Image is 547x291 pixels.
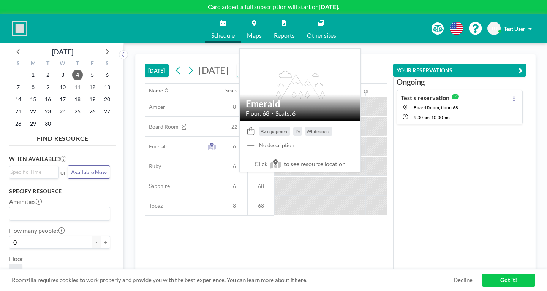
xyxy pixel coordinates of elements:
[145,64,169,77] button: [DATE]
[43,106,53,117] span: Tuesday, September 23, 2025
[393,64,526,77] button: YOUR RESERVATIONS
[12,21,27,36] img: organization-logo
[102,82,112,92] span: Saturday, September 13, 2025
[13,106,24,117] span: Sunday, September 21, 2025
[28,82,38,92] span: Monday, September 8, 2025
[57,82,68,92] span: Wednesday, September 10, 2025
[205,14,241,43] a: Schedule
[247,32,262,38] span: Maps
[11,59,26,69] div: S
[85,59,100,69] div: F
[52,46,73,57] div: [DATE]
[43,94,53,105] span: Tuesday, September 16, 2025
[10,209,106,219] input: Search for option
[9,227,65,234] label: How many people?
[221,183,247,189] span: 6
[102,70,112,80] span: Saturday, September 6, 2025
[13,82,24,92] span: Sunday, September 7, 2025
[237,64,303,77] div: Search for option
[414,114,430,120] span: 9:30 AM
[28,118,38,129] span: Monday, September 29, 2025
[491,25,498,32] span: TU
[431,114,450,120] span: 10:00 AM
[13,94,24,105] span: Sunday, September 14, 2025
[221,202,247,209] span: 8
[225,87,237,94] div: Seats
[246,98,354,110] h2: Emerald
[12,267,19,275] span: 68
[57,70,68,80] span: Wednesday, September 3, 2025
[221,143,247,150] span: 6
[307,129,331,134] span: Whiteboard
[9,188,110,195] h3: Specify resource
[504,25,525,32] span: Test User
[10,168,54,176] input: Search for option
[454,277,473,284] a: Decline
[9,198,42,205] label: Amenities
[294,277,307,283] a: here.
[240,156,360,172] span: Click to see resource location
[72,106,83,117] span: Thursday, September 25, 2025
[248,183,274,189] span: 68
[364,89,368,94] div: 30
[87,94,98,105] span: Friday, September 19, 2025
[430,114,431,120] span: -
[57,94,68,105] span: Wednesday, September 17, 2025
[87,70,98,80] span: Friday, September 5, 2025
[9,132,116,142] h4: FIND RESOURCE
[28,70,38,80] span: Monday, September 1, 2025
[9,255,23,262] label: Floor
[145,143,169,150] span: Emerald
[71,169,107,175] span: Available Now
[221,163,247,170] span: 6
[102,106,112,117] span: Saturday, September 27, 2025
[41,59,55,69] div: T
[211,32,235,38] span: Schedule
[319,3,338,10] b: [DATE]
[100,59,114,69] div: S
[102,94,112,105] span: Saturday, September 20, 2025
[149,87,163,94] div: Name
[199,64,229,76] span: [DATE]
[12,277,454,284] span: Roomzilla requires cookies to work properly and provide you with the best experience. You can lea...
[221,103,247,110] span: 8
[145,103,165,110] span: Amber
[397,77,523,87] h3: Ongoing
[241,14,268,43] a: Maps
[87,106,98,117] span: Friday, September 26, 2025
[9,166,58,178] div: Search for option
[13,118,24,129] span: Sunday, September 28, 2025
[101,236,110,249] button: +
[92,236,101,249] button: -
[268,14,301,43] a: Reports
[246,110,269,117] span: Floor: 68
[221,123,247,130] span: 22
[301,14,342,43] a: Other sites
[145,183,170,189] span: Sapphire
[259,142,294,149] div: No description
[70,59,85,69] div: T
[295,129,300,134] span: TV
[87,82,98,92] span: Friday, September 12, 2025
[275,110,296,117] span: Seats: 6
[414,105,458,110] span: Board Room, floor: 68
[248,202,274,209] span: 68
[72,70,83,80] span: Thursday, September 4, 2025
[28,106,38,117] span: Monday, September 22, 2025
[145,202,163,209] span: Topaz
[9,207,110,220] div: Search for option
[28,94,38,105] span: Monday, September 15, 2025
[274,32,295,38] span: Reports
[482,274,535,287] a: Got it!
[145,123,179,130] span: Board Room
[55,59,70,69] div: W
[43,82,53,92] span: Tuesday, September 9, 2025
[72,82,83,92] span: Thursday, September 11, 2025
[261,129,289,134] span: AV equipment
[145,163,161,170] span: Ruby
[307,32,336,38] span: Other sites
[401,94,449,102] h4: Test's reservation
[26,59,41,69] div: M
[68,165,110,179] button: Available Now
[60,169,66,176] span: or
